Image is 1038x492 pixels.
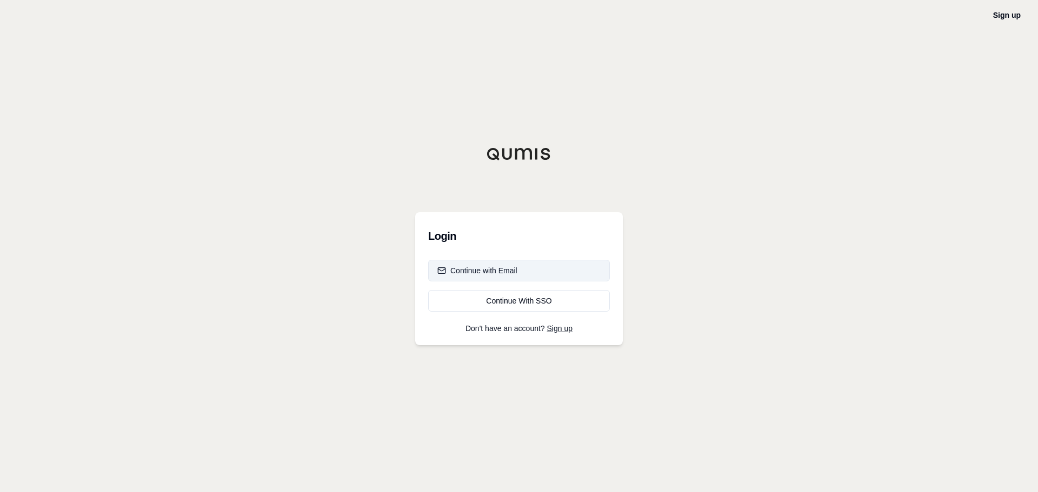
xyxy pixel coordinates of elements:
[487,147,551,160] img: Qumis
[993,11,1021,19] a: Sign up
[437,265,517,276] div: Continue with Email
[428,260,610,281] button: Continue with Email
[428,325,610,332] p: Don't have an account?
[437,295,601,306] div: Continue With SSO
[547,324,573,333] a: Sign up
[428,290,610,312] a: Continue With SSO
[428,225,610,247] h3: Login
